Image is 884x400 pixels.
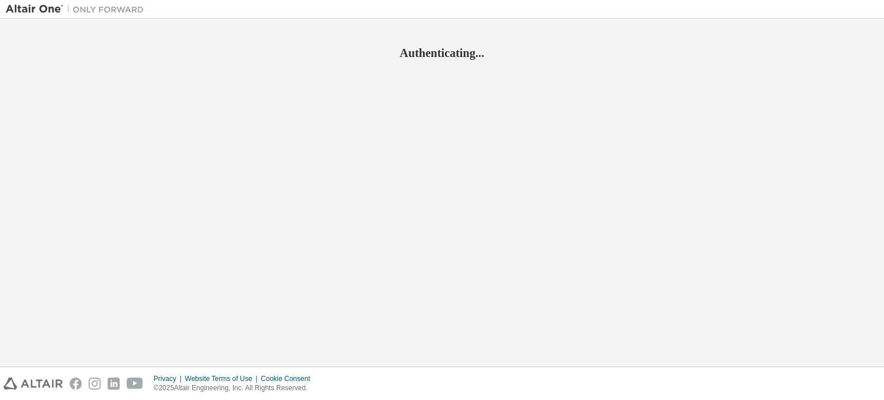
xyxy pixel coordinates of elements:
[108,378,120,390] img: linkedin.svg
[89,378,101,390] img: instagram.svg
[70,378,82,390] img: facebook.svg
[6,3,150,15] img: Altair One
[261,374,317,383] div: Cookie Consent
[127,378,143,390] img: youtube.svg
[6,45,878,60] h2: Authenticating...
[154,374,185,383] div: Privacy
[185,374,261,383] div: Website Terms of Use
[3,378,63,390] img: altair_logo.svg
[154,383,317,393] p: © 2025 Altair Engineering, Inc. All Rights Reserved.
